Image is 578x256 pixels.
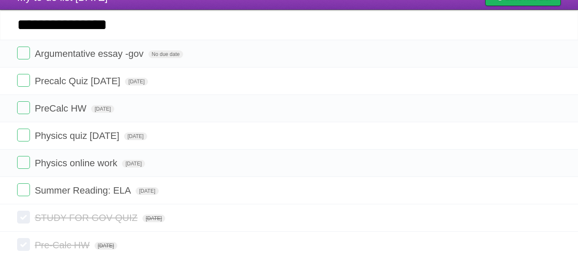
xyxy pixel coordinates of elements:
span: [DATE] [122,160,145,168]
span: Physics online work [35,158,119,168]
span: Physics quiz [DATE] [35,130,122,141]
label: Done [17,47,30,59]
label: Done [17,238,30,251]
label: Done [17,129,30,141]
span: STUDY FOR GOV QUIZ [35,212,139,223]
span: [DATE] [142,215,166,222]
label: Done [17,183,30,196]
label: Done [17,211,30,224]
span: [DATE] [91,105,114,113]
span: [DATE] [124,132,147,140]
span: Precalc Quiz [DATE] [35,76,122,86]
span: [DATE] [136,187,159,195]
span: Summer Reading: ELA [35,185,133,196]
span: [DATE] [125,78,148,85]
span: Pre-Calc HW [35,240,92,250]
span: No due date [148,50,183,58]
label: Done [17,156,30,169]
label: Done [17,101,30,114]
label: Done [17,74,30,87]
span: Argumentative essay -gov [35,48,145,59]
span: [DATE] [95,242,118,250]
span: PreCalc HW [35,103,89,114]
